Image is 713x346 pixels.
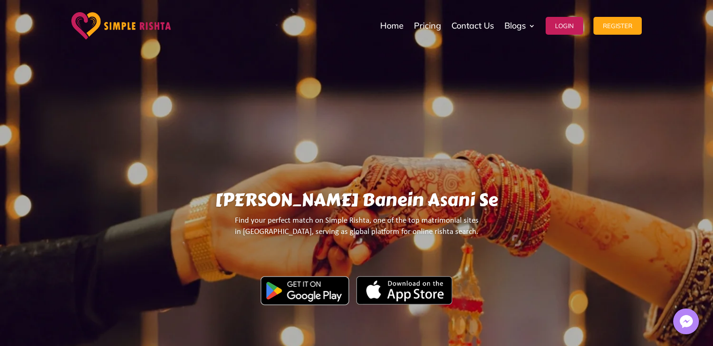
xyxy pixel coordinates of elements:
[546,2,583,49] a: Login
[546,17,583,35] button: Login
[414,2,441,49] a: Pricing
[93,189,620,215] h1: [PERSON_NAME] Banein Asani Se
[380,2,404,49] a: Home
[451,2,494,49] a: Contact Us
[261,276,349,305] img: Google Play
[593,2,642,49] a: Register
[593,17,642,35] button: Register
[93,215,620,246] p: Find your perfect match on Simple Rishta, one of the top matrimonial sites in [GEOGRAPHIC_DATA], ...
[677,312,696,331] img: Messenger
[504,2,535,49] a: Blogs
